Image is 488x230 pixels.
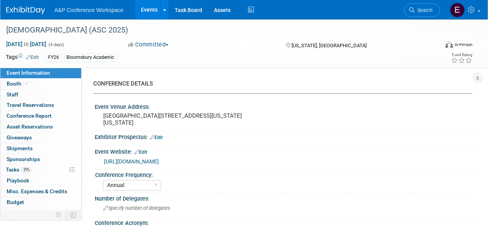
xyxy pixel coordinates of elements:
[405,40,472,52] div: Event Format
[415,7,432,13] span: Search
[95,101,472,111] div: Event Venue Address:
[7,124,53,130] span: Asset Reservations
[7,199,24,205] span: Budget
[6,166,32,173] span: Tasks
[7,145,33,151] span: Shipments
[7,113,52,119] span: Conference Report
[6,53,39,62] td: Tags
[6,41,47,48] span: [DATE] [DATE]
[7,210,59,216] span: ROI, Objectives & ROO
[95,146,472,156] div: Event Website:
[0,143,81,154] a: Shipments
[445,41,453,48] img: Format-Inperson.png
[26,55,39,60] a: Edit
[450,3,465,17] img: Erika Rollins
[125,41,172,49] button: Committed
[95,169,469,179] div: Conference Frequency:
[7,81,30,87] span: Booth
[0,89,81,100] a: Staff
[0,165,81,175] a: Tasks29%
[7,177,29,184] span: Playbook
[0,79,81,89] a: Booth
[404,3,440,17] a: Search
[21,167,32,173] span: 29%
[95,217,472,227] div: Conference Acronym:
[52,210,66,220] td: Personalize Event Tab Strip
[6,7,45,14] img: ExhibitDay
[292,43,366,48] span: [US_STATE], [GEOGRAPHIC_DATA]
[23,41,30,47] span: to
[48,42,64,47] span: (4 days)
[150,135,163,140] a: Edit
[0,186,81,197] a: Misc. Expenses & Credits
[46,53,61,62] div: FY26
[0,132,81,143] a: Giveaways
[0,122,81,132] a: Asset Reservations
[0,208,81,218] a: ROI, Objectives & ROO
[7,156,40,162] span: Sponsorships
[103,205,170,211] span: Specify number of delegates
[134,149,147,155] a: Edit
[95,193,472,203] div: Number of Delegates:
[7,91,18,98] span: Staff
[3,23,432,37] div: [DEMOGRAPHIC_DATA] (ASC 2025)
[7,70,50,76] span: Event Information
[0,197,81,208] a: Budget
[54,7,123,13] span: A&P Conference Workspace
[93,80,467,88] div: CONFERENCE DETAILS
[103,112,243,126] pre: [GEOGRAPHIC_DATA][STREET_ADDRESS][US_STATE][US_STATE]
[0,175,81,186] a: Playbook
[0,111,81,121] a: Conference Report
[66,210,82,220] td: Toggle Event Tabs
[454,42,472,48] div: In-Person
[7,134,32,141] span: Giveaways
[95,131,472,141] div: Exhibitor Prospectus:
[0,154,81,165] a: Sponsorships
[104,158,159,165] a: [URL][DOMAIN_NAME]
[64,53,116,62] div: Bloomsbury Academic
[0,68,81,78] a: Event Information
[7,188,67,194] span: Misc. Expenses & Credits
[0,100,81,110] a: Travel Reservations
[7,102,54,108] span: Travel Reservations
[25,81,29,86] i: Booth reservation complete
[451,53,472,57] div: Event Rating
